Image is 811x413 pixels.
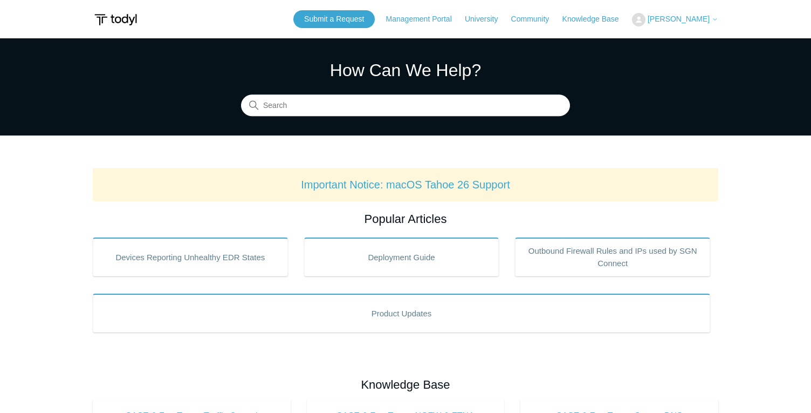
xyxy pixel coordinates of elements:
[241,95,570,117] input: Search
[93,294,710,333] a: Product Updates
[632,13,718,26] button: [PERSON_NAME]
[515,238,710,276] a: Outbound Firewall Rules and IPs used by SGN Connect
[241,57,570,83] h1: How Can We Help?
[562,13,630,25] a: Knowledge Base
[93,376,718,394] h2: Knowledge Base
[301,179,510,191] a: Important Notice: macOS Tahoe 26 Support
[93,10,139,30] img: Todyl Support Center Help Center home page
[511,13,560,25] a: Community
[293,10,375,28] a: Submit a Request
[93,210,718,228] h2: Popular Articles
[304,238,499,276] a: Deployment Guide
[386,13,463,25] a: Management Portal
[648,15,710,23] span: [PERSON_NAME]
[93,238,288,276] a: Devices Reporting Unhealthy EDR States
[465,13,508,25] a: University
